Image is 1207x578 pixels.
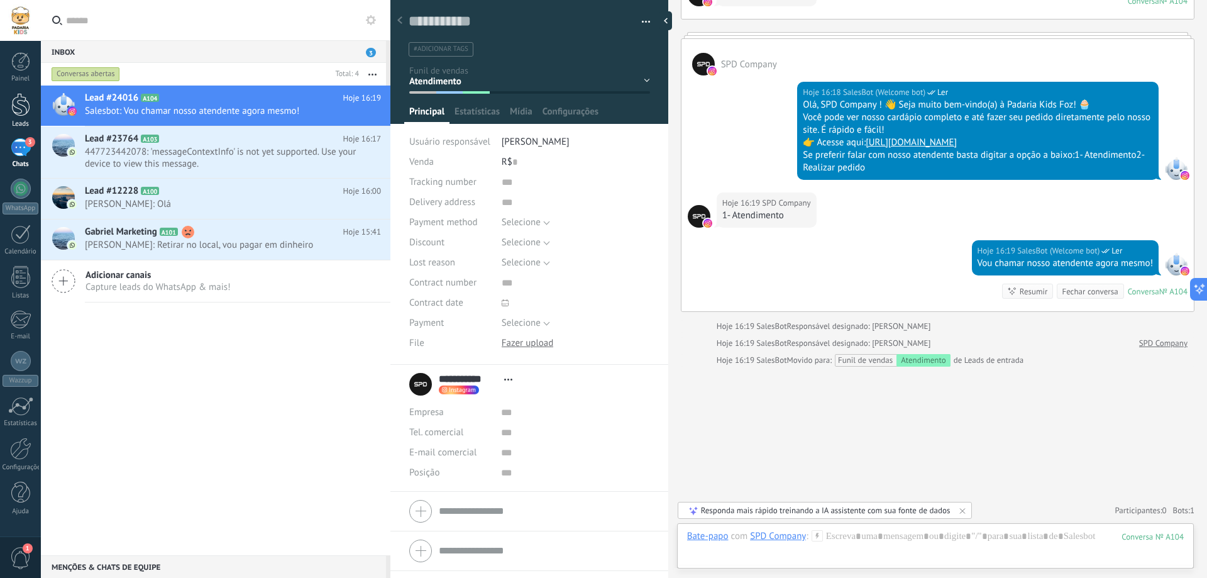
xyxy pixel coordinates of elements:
div: 1- Atendimento [722,209,811,222]
div: Listas [3,292,39,300]
span: Configurações [543,106,598,124]
div: Leads [3,120,39,128]
button: Tel. comercial [409,423,463,443]
div: Estatísticas [3,420,39,428]
span: 1 [1190,505,1194,516]
span: Selecione [502,317,541,329]
div: SPD Company [750,530,806,542]
span: Hoje 16:00 [343,185,381,197]
span: SPD Company [721,58,777,70]
div: 👉 Acesse aqui: [803,136,1153,149]
div: Menções & Chats de equipe [41,555,386,578]
span: Tracking number [409,177,477,187]
span: [PERSON_NAME]: Olá [85,198,357,210]
span: Venda [409,156,434,168]
div: Lost reason [409,253,492,273]
div: Se preferir falar com nosso atendente basta digitar a opção a baixo:1- Atendimento2- Realizar pedido [803,149,1153,174]
a: Participantes:0 [1115,505,1166,516]
a: [URL][DOMAIN_NAME] [866,136,957,148]
div: Hoje 16:19 [978,245,1018,257]
div: Empresa [409,403,492,423]
button: Selecione [502,313,550,333]
span: A101 [160,228,178,236]
div: Fechar conversa [1062,286,1118,297]
span: SalesBot [756,321,786,331]
div: WhatsApp [3,203,38,214]
span: Delivery address [409,197,475,207]
span: Capture leads do WhatsApp & mais! [85,281,231,293]
button: E-mail comercial [409,443,477,463]
span: Selecione [502,257,541,269]
div: Conversas abertas [52,67,120,82]
span: 0 [1162,505,1167,516]
span: Principal [409,106,444,124]
span: SalesBot (Welcome bot) [1017,245,1100,257]
div: Vou chamar nosso atendente agora mesmo! [978,257,1153,270]
div: Hoje 16:19 [717,320,757,333]
div: Responsável designado: [PERSON_NAME] [717,337,931,350]
span: Bots: [1173,505,1194,516]
img: com.amocrm.amocrmwa.svg [68,200,77,209]
span: Payment method [409,218,478,227]
span: SalesBot [756,355,786,365]
span: Usuário responsável [409,136,490,148]
span: #adicionar tags [414,45,468,53]
div: Ajuda [3,508,39,516]
div: Payment method [409,213,492,233]
div: Responda mais rápido treinando a IA assistente com sua fonte de dados [701,505,951,516]
div: Posição [409,463,492,483]
span: Hoje 16:19 [343,92,381,104]
span: Hoje 16:17 [343,133,381,145]
div: Discount [409,233,492,253]
span: SalesBot [1165,253,1188,275]
span: [PERSON_NAME] [502,136,570,148]
span: com [731,530,748,543]
div: Chats [3,160,39,169]
div: Configurações [3,464,39,472]
div: E-mail [3,333,39,341]
span: Posição [409,468,439,477]
span: SalesBot (Welcome bot) [843,86,925,99]
div: Usuário responsável [409,132,492,152]
div: de Leads de entrada [787,354,1024,367]
div: Payment [409,313,492,333]
div: Hoje 16:19 [722,197,763,209]
span: Lost reason [409,258,455,267]
button: Selecione [502,253,550,273]
img: instagram.svg [1181,267,1189,275]
span: 3 [366,48,376,57]
span: Selecione [502,236,541,248]
div: Tracking number [409,172,492,192]
span: Ler [1111,245,1122,257]
a: Lead #12228 A100 Hoje 16:00 [PERSON_NAME]: Olá [41,179,390,219]
div: Contract date [409,293,492,313]
div: Calendário [3,248,39,256]
span: SalesBot [756,338,786,348]
div: 104 [1122,531,1184,542]
span: Salesbot: Vou chamar nosso atendente agora mesmo! [85,105,357,117]
span: A104 [141,94,159,102]
div: Painel [3,75,39,83]
a: Lead #23764 A103 Hoje 16:17 447723442078: 'messageContextInfo' is not yet supported. Use your dev... [41,126,390,178]
span: Contract date [409,298,463,308]
a: SPD Company [1139,337,1188,350]
span: A100 [141,187,159,195]
button: Mais [359,63,386,86]
span: E-mail comercial [409,447,477,459]
span: Tel. comercial [409,426,463,438]
img: Wazzup [15,355,26,367]
div: Responsável designado: [PERSON_NAME] [717,320,931,333]
a: Gabriel Marketing A101 Hoje 15:41 [PERSON_NAME]: Retirar no local, vou pagar em dinheiro [41,220,390,260]
div: Olá, SPD Company ! 👋 Seja muito bem-vindo(a) à Padaria Kids Foz! 🧁 [803,99,1153,111]
div: Inbox [41,40,386,63]
div: № A104 [1159,286,1188,297]
div: File [409,333,492,353]
span: SPD Company [688,205,710,228]
button: Selecione [502,233,550,253]
div: Resumir [1020,286,1048,297]
span: File [409,338,424,348]
span: SPD Company [762,197,810,209]
div: Hoje 16:19 [717,354,757,367]
span: Hoje 15:41 [343,226,381,238]
span: : [806,530,808,543]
